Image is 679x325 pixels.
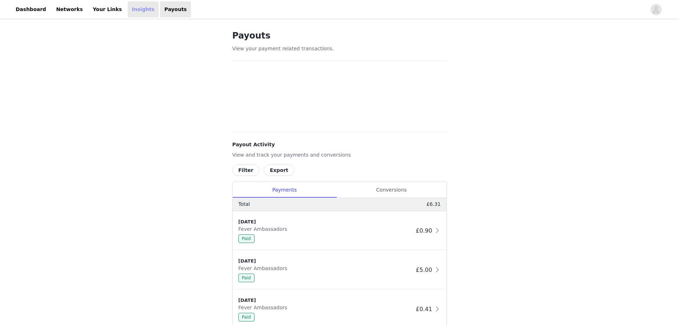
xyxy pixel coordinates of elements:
[238,258,413,265] div: [DATE]
[232,141,447,148] h4: Payout Activity
[238,297,413,304] div: [DATE]
[238,226,290,232] span: Fever Ambassadors
[426,200,441,208] p: £6.31
[88,1,126,17] a: Your Links
[238,313,254,321] span: Paid
[416,227,432,234] span: £0.90
[416,266,432,273] span: £5.00
[238,265,290,271] span: Fever Ambassadors
[336,182,447,198] div: Conversions
[232,45,447,52] p: View your payment related transactions.
[238,218,413,225] div: [DATE]
[52,1,87,17] a: Networks
[238,200,250,208] p: Total
[233,182,336,198] div: Payments
[128,1,159,17] a: Insights
[11,1,50,17] a: Dashboard
[238,305,290,310] span: Fever Ambassadors
[653,4,659,15] div: avatar
[232,29,447,42] h1: Payouts
[232,151,447,159] p: View and track your payments and conversions
[233,211,447,250] div: clickable-list-item
[232,164,259,176] button: Filter
[264,164,294,176] button: Export
[238,234,254,243] span: Paid
[160,1,191,17] a: Payouts
[238,274,254,282] span: Paid
[233,250,447,290] div: clickable-list-item
[416,306,432,313] span: £0.41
